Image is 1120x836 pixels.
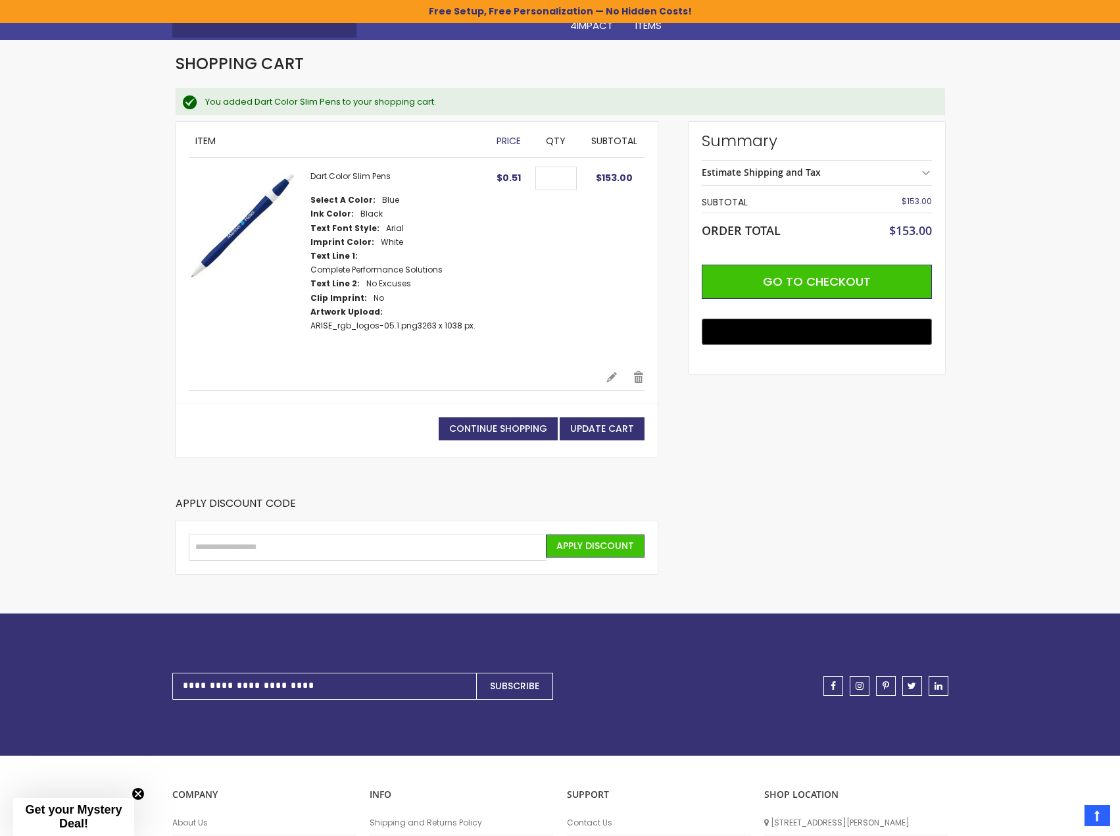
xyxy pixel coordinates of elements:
[310,251,358,261] dt: Text Line 1
[374,293,384,303] dd: No
[702,192,855,213] th: Subtotal
[449,422,547,435] span: Continue Shopping
[546,134,566,147] span: Qty
[764,811,948,835] li: [STREET_ADDRESS][PERSON_NAME]
[889,222,932,238] span: $153.00
[205,96,932,108] div: You added Dart Color Slim Pens to your shopping cart.
[702,130,932,151] strong: Summary
[831,681,836,691] span: facebook
[764,789,948,801] p: SHOP LOCATION
[360,209,383,219] dd: Black
[310,293,367,303] dt: Clip Imprint
[172,789,356,801] p: COMPANY
[195,134,216,147] span: Item
[856,681,864,691] span: instagram
[908,681,916,691] span: twitter
[702,265,932,299] button: Go to Checkout
[310,237,374,248] dt: Imprint Color
[25,803,122,830] span: Get your Mystery Deal!
[570,422,634,435] span: Update Cart
[172,818,356,828] a: About Us
[13,798,134,836] div: Get your Mystery Deal!Close teaser
[176,53,304,74] span: Shopping Cart
[935,681,942,691] span: linkedin
[556,539,634,552] span: Apply Discount
[702,319,932,345] button: Buy with GPay
[596,171,633,184] span: $153.00
[439,417,558,440] a: Continue Shopping
[310,195,376,205] dt: Select A Color
[850,676,869,696] a: instagram
[370,818,554,828] a: Shipping and Returns Policy
[310,223,379,234] dt: Text Font Style
[310,265,443,275] dd: Complete Performance Solutions
[763,273,871,290] span: Go to Checkout
[490,679,539,692] span: Subscribe
[876,676,896,696] a: pinterest
[310,209,354,219] dt: Ink Color
[132,787,145,800] button: Close teaser
[476,673,553,700] button: Subscribe
[702,221,781,238] strong: Order Total
[386,223,404,234] dd: Arial
[310,170,391,182] a: Dart Color Slim Pens
[176,496,296,521] strong: Apply Discount Code
[370,789,554,801] p: INFO
[310,307,383,317] dt: Artwork Upload
[497,171,521,184] span: $0.51
[310,320,418,331] a: ARISE_rgb_logos-05.1.png
[823,676,843,696] a: facebook
[497,134,521,147] span: Price
[381,237,403,248] dd: White
[1011,800,1120,836] iframe: Google Customer Reviews
[883,681,889,691] span: pinterest
[902,196,932,207] span: $153.00
[189,171,297,280] img: Dart Color slim Pens-Blue
[310,321,475,331] dd: 3263 x 1038 px.
[929,676,948,696] a: linkedin
[702,166,821,178] strong: Estimate Shipping and Tax
[310,278,360,289] dt: Text Line 2
[382,195,399,205] dd: Blue
[567,818,751,828] a: Contact Us
[902,676,922,696] a: twitter
[567,789,751,801] p: Support
[560,417,645,440] button: Update Cart
[189,171,310,357] a: Dart Color slim Pens-Blue
[366,278,411,289] dd: No Excuses
[591,134,637,147] span: Subtotal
